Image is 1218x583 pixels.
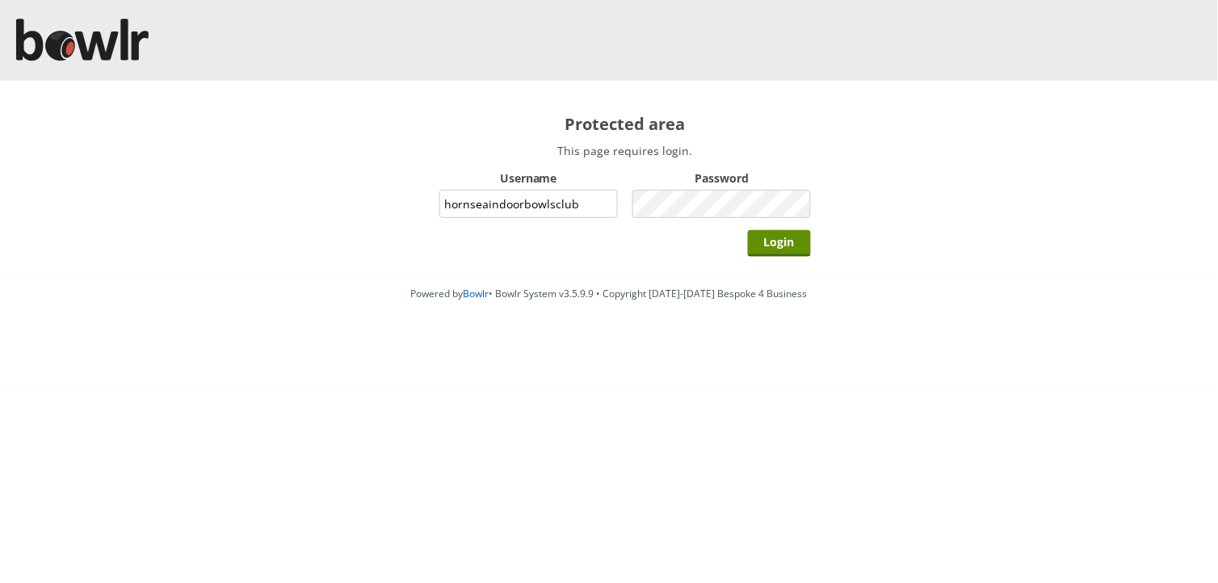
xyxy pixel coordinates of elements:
p: This page requires login. [439,143,811,158]
label: Password [632,170,811,186]
input: Login [748,230,811,257]
a: Bowlr [464,287,489,300]
label: Username [439,170,618,186]
span: Powered by • Bowlr System v3.5.9.9 • Copyright [DATE]-[DATE] Bespoke 4 Business [411,287,808,300]
h2: Protected area [439,113,811,135]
